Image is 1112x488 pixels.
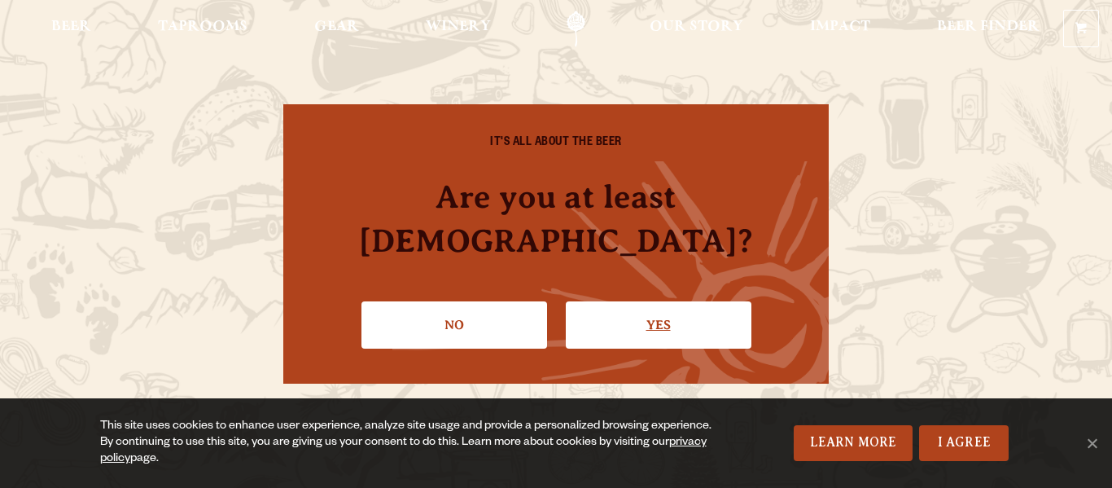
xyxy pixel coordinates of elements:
[316,137,796,152] h6: IT'S ALL ABOUT THE BEER
[794,425,913,461] a: Learn More
[158,20,247,33] span: Taprooms
[51,20,91,33] span: Beer
[361,301,547,349] a: No
[100,437,707,466] a: privacy policy
[919,425,1009,461] a: I Agree
[415,11,501,47] a: Winery
[316,175,796,262] h4: Are you at least [DEMOGRAPHIC_DATA]?
[545,11,606,47] a: Odell Home
[147,11,258,47] a: Taprooms
[810,20,870,33] span: Impact
[100,419,719,468] div: This site uses cookies to enhance user experience, analyze site usage and provide a personalized ...
[1084,435,1100,451] span: No
[799,11,881,47] a: Impact
[304,11,370,47] a: Gear
[426,20,491,33] span: Winery
[650,20,743,33] span: Our Story
[926,11,1050,47] a: Beer Finder
[41,11,102,47] a: Beer
[639,11,754,47] a: Our Story
[314,20,359,33] span: Gear
[566,301,751,349] a: Confirm I'm 21 or older
[937,20,1040,33] span: Beer Finder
